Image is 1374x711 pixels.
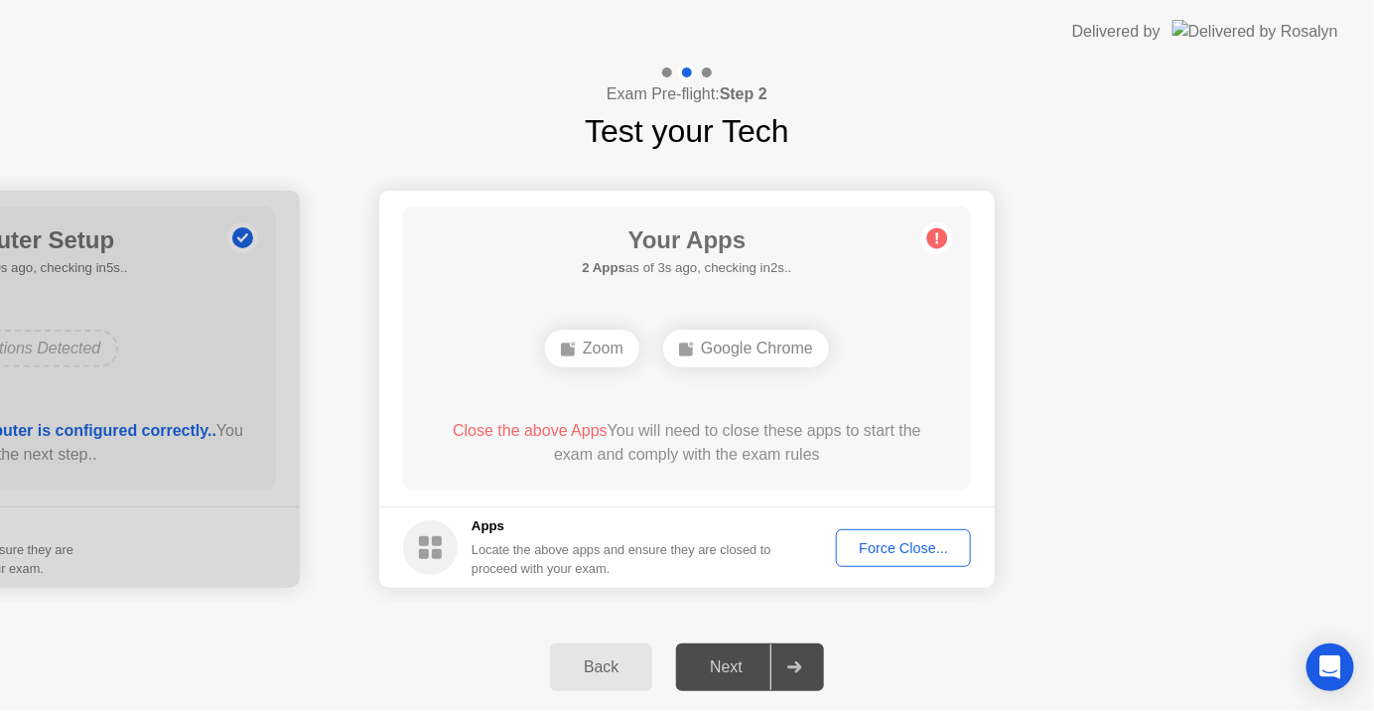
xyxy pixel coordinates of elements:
[453,422,608,439] span: Close the above Apps
[720,85,767,102] b: Step 2
[682,658,770,676] div: Next
[1072,20,1161,44] div: Delivered by
[1172,20,1338,43] img: Delivered by Rosalyn
[582,258,791,278] h5: as of 3s ago, checking in2s..
[663,330,829,367] div: Google Chrome
[607,82,767,106] h4: Exam Pre-flight:
[582,222,791,258] h1: Your Apps
[836,529,971,567] button: Force Close...
[556,658,646,676] div: Back
[472,516,772,536] h5: Apps
[472,540,772,578] div: Locate the above apps and ensure they are closed to proceed with your exam.
[545,330,639,367] div: Zoom
[1306,643,1354,691] div: Open Intercom Messenger
[843,540,964,556] div: Force Close...
[432,419,943,467] div: You will need to close these apps to start the exam and comply with the exam rules
[582,260,625,275] b: 2 Apps
[676,643,824,691] button: Next
[550,643,652,691] button: Back
[585,107,789,155] h1: Test your Tech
